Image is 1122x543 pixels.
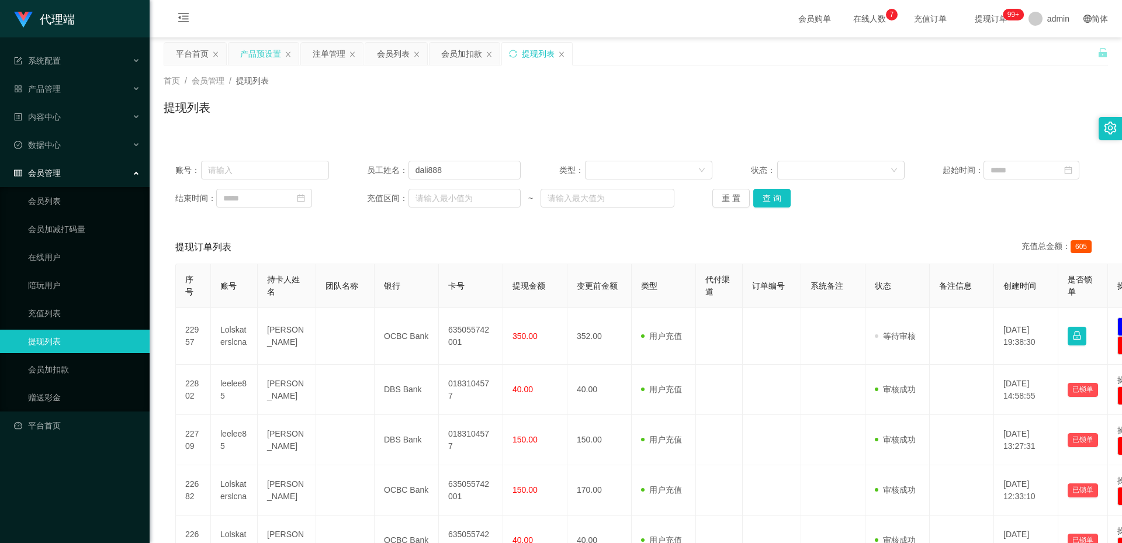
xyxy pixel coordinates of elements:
td: 22957 [176,308,211,365]
td: 352.00 [567,308,632,365]
span: 在线人数 [847,15,892,23]
a: 陪玩用户 [28,274,140,297]
h1: 提现列表 [164,99,210,116]
a: 提现列表 [28,330,140,353]
span: 类型 [641,281,657,290]
i: 图标: appstore-o [14,85,22,93]
div: 充值总金额： [1021,240,1096,254]
span: ~ [521,192,541,205]
i: 图标: menu-fold [164,1,203,38]
i: 图标: close [413,51,420,58]
input: 请输入最小值为 [408,189,521,207]
span: 状态： [751,164,777,177]
input: 请输入 [201,161,329,179]
span: 员工姓名： [367,164,408,177]
span: 会员管理 [14,168,61,178]
p: 7 [890,9,894,20]
i: 图标: down [698,167,705,175]
td: [DATE] 13:27:31 [994,415,1058,465]
button: 已锁单 [1068,433,1098,447]
i: 图标: global [1083,15,1092,23]
span: 系统配置 [14,56,61,65]
span: 账号： [175,164,201,177]
td: DBS Bank [375,365,439,415]
div: 会员列表 [377,43,410,65]
a: 代理端 [14,14,75,23]
i: 图标: close [486,51,493,58]
td: [PERSON_NAME] [258,415,316,465]
td: 22682 [176,465,211,516]
span: 用户充值 [641,485,682,494]
i: 图标: close [212,51,219,58]
div: 提现列表 [522,43,555,65]
span: 充值订单 [908,15,953,23]
span: 银行 [384,281,400,290]
span: 首页 [164,76,180,85]
span: 350.00 [512,331,538,341]
td: OCBC Bank [375,308,439,365]
span: 序号 [185,275,193,296]
span: 订单编号 [752,281,785,290]
span: / [229,76,231,85]
a: 会员加扣款 [28,358,140,381]
td: [DATE] 19:38:30 [994,308,1058,365]
td: 150.00 [567,415,632,465]
span: 605 [1071,240,1092,253]
span: 审核成功 [875,485,916,494]
span: 充值区间： [367,192,408,205]
div: 产品预设置 [240,43,281,65]
span: 备注信息 [939,281,972,290]
i: 图标: unlock [1097,47,1108,58]
i: 图标: down [891,167,898,175]
input: 请输入最大值为 [541,189,674,207]
td: [DATE] 14:58:55 [994,365,1058,415]
td: DBS Bank [375,415,439,465]
sup: 7 [886,9,898,20]
span: 类型： [559,164,586,177]
td: 0183104577 [439,365,503,415]
span: 变更前金额 [577,281,618,290]
button: 重 置 [712,189,750,207]
span: 内容中心 [14,112,61,122]
td: Lolskaterslcna [211,308,258,365]
span: 用户充值 [641,331,682,341]
span: 是否锁单 [1068,275,1092,296]
h1: 代理端 [40,1,75,38]
a: 会员加减打码量 [28,217,140,241]
div: 平台首页 [176,43,209,65]
td: 0183104577 [439,415,503,465]
span: 审核成功 [875,385,916,394]
i: 图标: calendar [1064,166,1072,174]
span: 状态 [875,281,891,290]
span: 150.00 [512,485,538,494]
span: 40.00 [512,385,533,394]
a: 会员列表 [28,189,140,213]
span: 系统备注 [811,281,843,290]
td: leelee85 [211,365,258,415]
td: Lolskaterslcna [211,465,258,516]
span: 用户充值 [641,435,682,444]
span: 账号 [220,281,237,290]
td: [PERSON_NAME] [258,465,316,516]
i: 图标: setting [1104,122,1117,134]
span: 提现金额 [512,281,545,290]
i: 图标: form [14,57,22,65]
div: 注单管理 [313,43,345,65]
td: [PERSON_NAME] [258,308,316,365]
button: 已锁单 [1068,383,1098,397]
i: 图标: table [14,169,22,177]
span: 用户充值 [641,385,682,394]
i: 图标: check-circle-o [14,141,22,149]
span: 会员管理 [192,76,224,85]
span: 150.00 [512,435,538,444]
span: 代付渠道 [705,275,730,296]
i: 图标: close [285,51,292,58]
span: 卡号 [448,281,465,290]
td: OCBC Bank [375,465,439,516]
span: 结束时间： [175,192,216,205]
td: [PERSON_NAME] [258,365,316,415]
span: 提现订单列表 [175,240,231,254]
button: 查 询 [753,189,791,207]
i: 图标: calendar [297,194,305,202]
td: [DATE] 12:33:10 [994,465,1058,516]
